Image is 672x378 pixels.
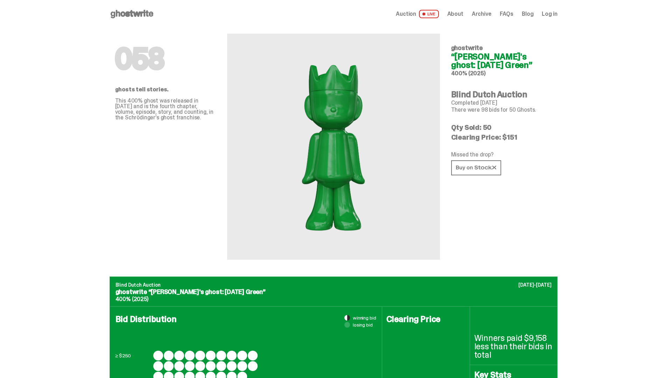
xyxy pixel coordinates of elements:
span: 400% (2025) [451,70,486,77]
span: winning bid [353,315,376,320]
h4: Bid Distribution [115,315,376,346]
p: Clearing Price: $151 [451,134,552,141]
p: Missed the drop? [451,152,552,157]
h1: 058 [115,45,216,73]
h4: “[PERSON_NAME]'s ghost: [DATE] Green” [451,52,552,69]
span: LIVE [419,10,439,18]
h4: Clearing Price [386,315,465,323]
p: ghostwrite “[PERSON_NAME]'s ghost: [DATE] Green” [115,289,552,295]
p: ghosts tell stories. [115,87,216,92]
span: 400% (2025) [115,295,148,303]
p: [DATE]-[DATE] [518,282,551,287]
p: There were 98 bids for 50 Ghosts. [451,107,552,113]
a: Log in [542,11,557,17]
span: Auction [396,11,416,17]
p: Winners paid $9,158 less than their bids in total [474,334,553,359]
a: About [447,11,463,17]
span: ghostwrite [451,44,483,52]
p: Qty Sold: 50 [451,124,552,131]
p: Blind Dutch Auction [115,282,552,287]
p: This 400% ghost was released in [DATE] and is the fourth chapter, volume, episode, story, and cou... [115,98,216,120]
a: FAQs [500,11,513,17]
a: Blog [522,11,533,17]
span: losing bid [353,322,373,327]
a: Auction LIVE [396,10,439,18]
a: Archive [472,11,491,17]
h4: Blind Dutch Auction [451,90,552,99]
p: Completed [DATE] [451,100,552,106]
img: ghostwrite&ldquo;Schrödinger's ghost: Sunday Green&rdquo; [257,50,411,243]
